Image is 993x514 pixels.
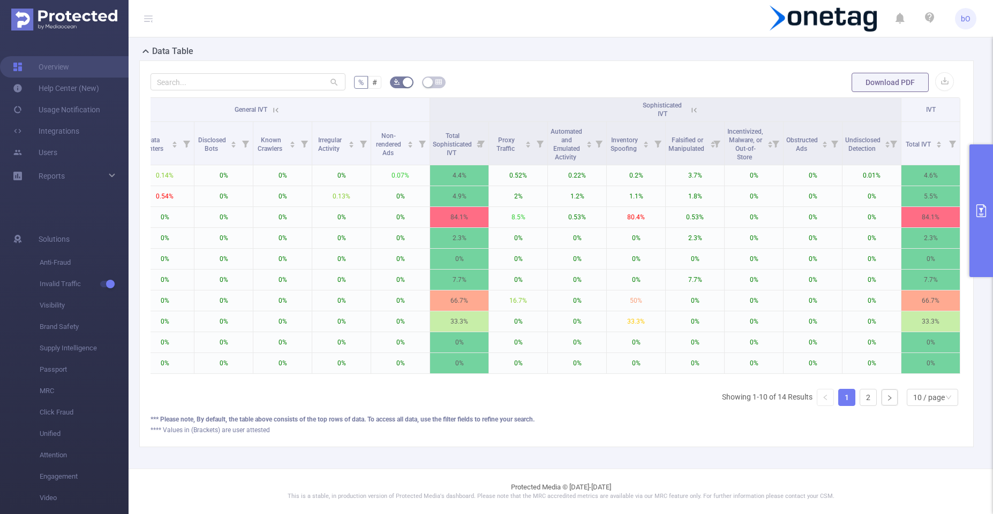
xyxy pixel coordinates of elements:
div: Sort [230,140,237,146]
p: 0% [136,270,194,290]
i: icon: caret-up [767,140,773,143]
p: 0% [489,270,547,290]
div: Sort [407,140,413,146]
span: Passport [40,359,129,380]
div: Sort [171,140,178,146]
span: Visibility [40,295,129,316]
p: 0% [548,311,606,332]
p: 0% [136,290,194,311]
button: Download PDF [852,73,929,92]
p: 0% [842,311,901,332]
i: icon: caret-down [822,143,827,147]
i: Filter menu [886,122,901,165]
p: 0% [489,228,547,248]
p: 0% [253,353,312,373]
span: Supply Intelligence [40,337,129,359]
a: Integrations [13,120,79,142]
span: Unified [40,423,129,444]
p: 0% [253,290,312,311]
p: 0% [784,332,842,352]
p: 0% [194,228,253,248]
p: 0% [784,186,842,206]
p: 0% [784,207,842,227]
p: 0% [842,270,901,290]
p: 0% [489,332,547,352]
span: Obstructed Ads [786,136,818,152]
p: 0% [666,353,724,373]
p: 0% [371,249,430,269]
i: icon: caret-down [643,143,649,147]
span: Non-rendered Ads [376,132,401,157]
a: Overview [13,56,69,78]
i: icon: caret-down [936,143,942,147]
span: Brand Safety [40,316,129,337]
p: 0% [548,332,606,352]
p: 7.7% [666,270,724,290]
i: icon: right [886,395,893,401]
i: icon: caret-up [884,140,890,143]
i: icon: caret-up [349,140,355,143]
p: 0% [842,186,901,206]
div: Sort [348,140,355,146]
p: 2% [489,186,547,206]
p: 0% [194,165,253,186]
p: 0.53% [548,207,606,227]
p: 33.3% [607,311,665,332]
i: icon: caret-up [643,140,649,143]
i: Filter menu [415,122,430,165]
i: icon: caret-down [408,143,413,147]
i: icon: caret-up [586,140,592,143]
p: 0% [548,249,606,269]
a: Users [13,142,57,163]
p: 0.01% [842,165,901,186]
p: 1.1% [607,186,665,206]
p: 0.2% [607,165,665,186]
p: 0% [312,270,371,290]
span: % [358,78,364,87]
p: 0% [371,290,430,311]
p: 0% [725,311,783,332]
p: 7.7% [901,270,960,290]
p: 33.3% [430,311,488,332]
p: 0% [136,228,194,248]
a: Reports [39,165,65,187]
i: icon: caret-up [172,140,178,143]
div: Sort [884,140,891,146]
p: 66.7% [901,290,960,311]
p: 0% [901,332,960,352]
p: 0% [666,249,724,269]
p: 0% [194,332,253,352]
span: Total IVT [906,141,932,148]
img: Protected Media [11,9,117,30]
p: 0% [548,353,606,373]
p: 0% [136,249,194,269]
i: icon: caret-up [231,140,237,143]
a: 2 [860,389,876,405]
p: 0% [489,311,547,332]
span: Solutions [39,228,70,250]
i: Filter menu [827,122,842,165]
i: icon: caret-down [290,143,296,147]
p: 80.4% [607,207,665,227]
p: 0.53% [666,207,724,227]
p: 0% [784,290,842,311]
p: 16.7% [489,290,547,311]
p: 0% [784,270,842,290]
div: Sort [643,140,649,146]
i: Filter menu [238,122,253,165]
p: 0.52% [489,165,547,186]
p: 0% [901,249,960,269]
li: Showing 1-10 of 14 Results [722,389,813,406]
p: 0% [194,270,253,290]
p: 0% [725,353,783,373]
p: 0% [430,332,488,352]
p: 0% [666,290,724,311]
p: 0% [666,311,724,332]
p: 0% [548,270,606,290]
span: Proxy Traffic [496,136,516,152]
p: 2.3% [430,228,488,248]
i: icon: table [435,79,442,85]
i: icon: caret-up [936,140,942,143]
p: 0.54% [136,186,194,206]
p: 4.6% [901,165,960,186]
